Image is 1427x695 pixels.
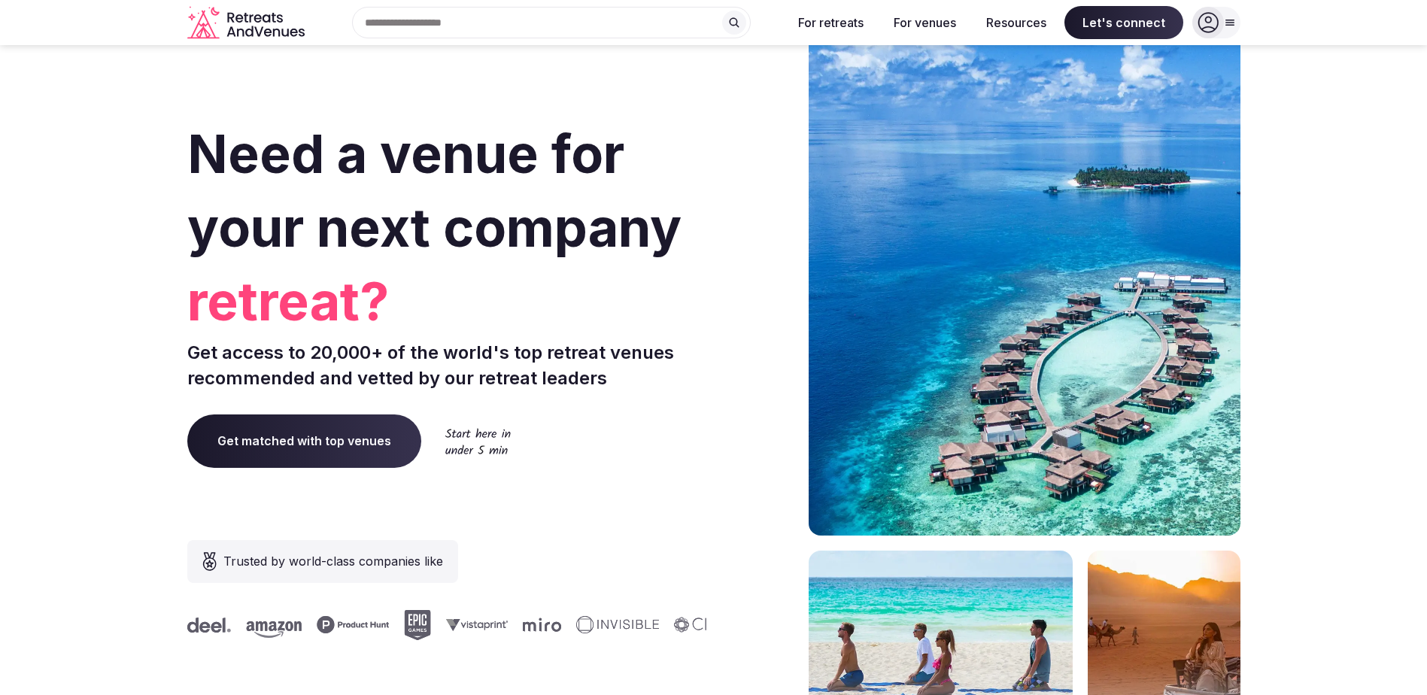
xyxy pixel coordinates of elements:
span: Need a venue for your next company [187,122,682,259]
svg: Deel company logo [182,618,226,633]
a: Get matched with top venues [187,414,421,467]
svg: Vistaprint company logo [441,618,502,631]
button: For venues [882,6,968,39]
p: Get access to 20,000+ of the world's top retreat venues recommended and vetted by our retreat lea... [187,340,708,390]
span: Let's connect [1064,6,1183,39]
button: Resources [974,6,1058,39]
svg: Invisible company logo [571,616,654,634]
a: Visit the homepage [187,6,308,40]
svg: Miro company logo [518,618,556,632]
svg: Epic Games company logo [399,610,426,640]
img: Start here in under 5 min [445,428,511,454]
span: Trusted by world-class companies like [223,552,443,570]
button: For retreats [786,6,876,39]
svg: Retreats and Venues company logo [187,6,308,40]
span: retreat? [187,265,708,338]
